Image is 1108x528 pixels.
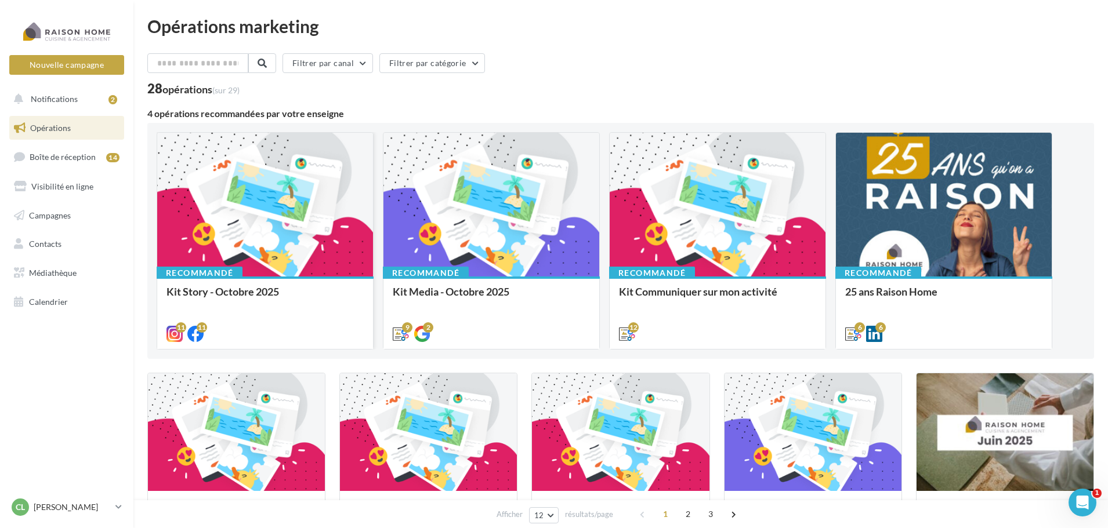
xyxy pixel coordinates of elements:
[383,267,469,279] div: Recommandé
[166,286,364,309] div: Kit Story - Octobre 2025
[29,297,68,307] span: Calendrier
[7,116,126,140] a: Opérations
[379,53,485,73] button: Filtrer par catégorie
[7,290,126,314] a: Calendrier
[9,55,124,75] button: Nouvelle campagne
[29,239,61,249] span: Contacts
[1069,489,1096,516] iframe: Intercom live chat
[609,267,695,279] div: Recommandé
[854,322,865,333] div: 6
[9,496,124,518] a: Cl [PERSON_NAME]
[29,210,71,220] span: Campagnes
[7,261,126,285] a: Médiathèque
[7,203,126,228] a: Campagnes
[283,53,373,73] button: Filtrer par canal
[106,153,120,162] div: 14
[423,322,433,333] div: 2
[30,123,71,133] span: Opérations
[162,84,240,94] div: opérations
[147,82,240,95] div: 28
[679,505,697,523] span: 2
[656,505,675,523] span: 1
[835,267,921,279] div: Recommandé
[628,322,639,333] div: 12
[30,152,96,162] span: Boîte de réception
[147,109,1094,118] div: 4 opérations recommandées par votre enseigne
[565,509,613,520] span: résultats/page
[34,501,111,513] p: [PERSON_NAME]
[7,144,126,169] a: Boîte de réception14
[1092,489,1102,498] span: 1
[31,94,78,104] span: Notifications
[7,174,126,199] a: Visibilité en ligne
[31,181,93,191] span: Visibilité en ligne
[197,322,207,333] div: 11
[393,286,590,309] div: Kit Media - Octobre 2025
[529,507,559,523] button: 12
[108,95,117,104] div: 2
[157,267,242,279] div: Recommandé
[402,322,412,333] div: 9
[875,322,886,333] div: 6
[845,286,1042,309] div: 25 ans Raison Home
[212,85,240,95] span: (sur 29)
[7,87,122,111] button: Notifications 2
[534,511,544,520] span: 12
[619,286,816,309] div: Kit Communiquer sur mon activité
[7,232,126,256] a: Contacts
[176,322,186,333] div: 11
[29,268,77,278] span: Médiathèque
[701,505,720,523] span: 3
[16,501,25,513] span: Cl
[147,17,1094,35] div: Opérations marketing
[497,509,523,520] span: Afficher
